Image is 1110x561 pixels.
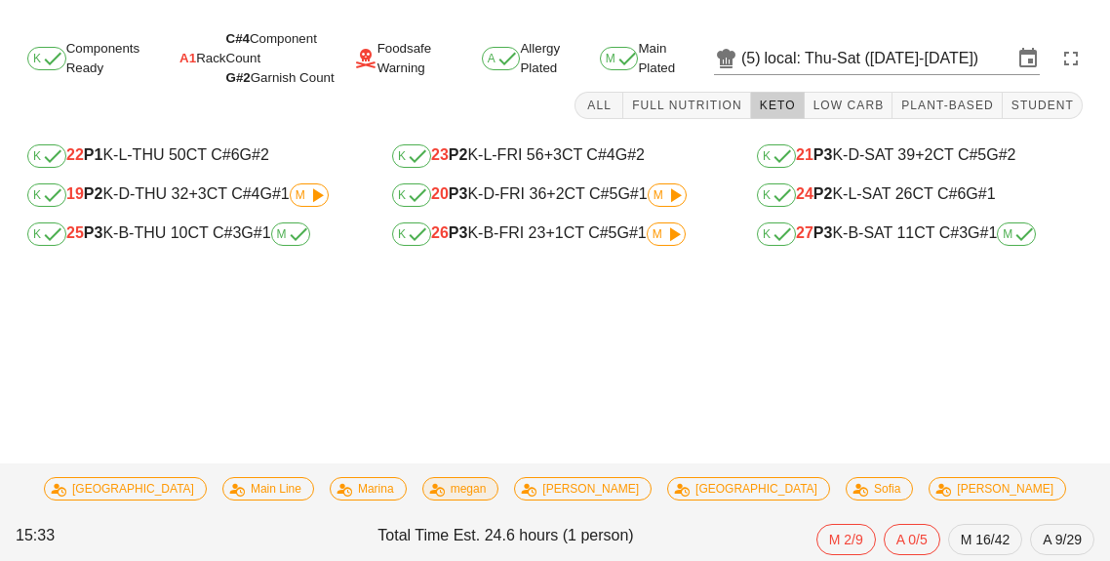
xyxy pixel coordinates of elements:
span: [GEOGRAPHIC_DATA] [680,478,817,500]
button: Student [1003,92,1083,119]
b: P2 [813,185,833,202]
span: Main Line [235,478,301,500]
span: G#2 [615,146,645,163]
span: K [33,228,60,240]
div: K-L-THU 50 CT C#6 [27,144,353,168]
div: K-B-SAT 11 CT C#3 [757,222,1083,246]
span: 20 [431,185,449,202]
span: [PERSON_NAME] [527,478,639,500]
span: +2 [915,146,932,163]
b: P3 [449,224,468,241]
span: Marina [342,478,394,500]
b: P2 [449,146,468,163]
button: All [575,92,623,119]
div: K-L-SAT 26 CT C#6 [757,183,1083,207]
b: P3 [84,224,103,241]
span: K [33,150,60,162]
span: +3 [544,146,562,163]
span: A 0/5 [896,525,928,554]
div: Components Ready Rack Foodsafe Warning Allergy Plated Main Plated [12,35,1098,82]
span: 19 [66,185,84,202]
span: G#1 [259,185,289,202]
span: K [33,53,60,64]
span: Low Carb [813,99,885,112]
span: K [763,189,790,201]
span: M [654,189,681,201]
b: P3 [813,146,833,163]
div: K-B-THU 10 CT C#3 [27,222,353,246]
span: 27 [796,224,813,241]
span: 22 [66,146,84,163]
span: Student [1011,99,1074,112]
span: M [653,228,680,240]
div: Component Count Garnish Count [226,29,354,88]
span: K [33,189,60,201]
span: +2 [546,185,564,202]
span: Keto [759,99,796,112]
span: K [398,228,425,240]
div: (5) [741,49,765,68]
div: 15:33 [12,520,374,559]
span: C#4 [226,31,250,46]
span: Sofia [858,478,900,500]
button: Low Carb [805,92,893,119]
span: K [398,189,425,201]
span: G#2 [240,146,269,163]
span: +1 [545,224,563,241]
span: 23 [431,146,449,163]
div: K-L-FRI 56 CT C#4 [392,144,718,168]
span: K [763,150,790,162]
span: M 16/42 [961,525,1011,554]
div: K-D-THU 32 CT C#4 [27,183,353,207]
div: K-D-SAT 39 CT C#5 [757,144,1083,168]
span: Plant-Based [900,99,994,112]
span: Full Nutrition [631,99,742,112]
span: M [606,53,633,64]
span: 24 [796,185,813,202]
span: G#1 [966,185,995,202]
div: Total Time Est. 24.6 hours (1 person) [374,520,735,559]
span: A1 [179,49,196,68]
button: Keto [751,92,805,119]
span: 21 [796,146,813,163]
span: K [763,228,790,240]
div: K-D-FRI 36 CT C#5 [392,183,718,207]
span: +3 [188,185,206,202]
span: G#1 [616,224,646,241]
span: M 2/9 [829,525,863,554]
b: P3 [449,185,468,202]
span: 25 [66,224,84,241]
span: K [398,150,425,162]
span: megan [435,478,487,500]
span: G#2 [226,70,251,85]
div: K-B-FRI 23 CT C#5 [392,222,718,246]
span: M [1003,228,1030,240]
span: G#1 [241,224,270,241]
span: G#1 [968,224,997,241]
button: Plant-Based [892,92,1003,119]
b: P3 [813,224,833,241]
span: M [277,228,304,240]
span: A [488,53,515,64]
b: P1 [84,146,103,163]
span: M [296,189,323,201]
span: G#1 [617,185,647,202]
span: A 9/29 [1043,525,1082,554]
span: [GEOGRAPHIC_DATA] [57,478,194,500]
span: 26 [431,224,449,241]
span: All [583,99,614,112]
span: G#2 [986,146,1015,163]
span: [PERSON_NAME] [941,478,1053,500]
b: P2 [84,185,103,202]
button: Full Nutrition [623,92,751,119]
